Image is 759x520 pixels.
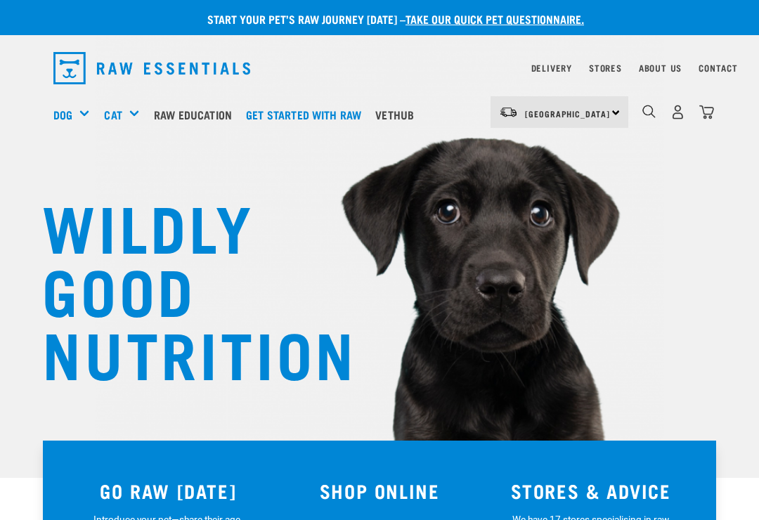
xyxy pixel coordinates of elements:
h3: GO RAW [DATE] [71,480,266,502]
img: van-moving.png [499,106,518,119]
img: home-icon@2x.png [699,105,714,119]
h1: WILDLY GOOD NUTRITION [42,193,323,383]
a: Get started with Raw [242,86,372,143]
a: Raw Education [150,86,242,143]
a: Delivery [531,65,572,70]
img: home-icon-1@2x.png [642,105,656,118]
a: Vethub [372,86,424,143]
a: Cat [104,106,122,123]
a: Dog [53,106,72,123]
h3: STORES & ADVICE [493,480,688,502]
a: Contact [699,65,738,70]
nav: dropdown navigation [42,46,717,90]
a: take our quick pet questionnaire. [406,15,584,22]
img: user.png [670,105,685,119]
img: Raw Essentials Logo [53,52,250,84]
a: Stores [589,65,622,70]
span: [GEOGRAPHIC_DATA] [525,111,610,116]
a: About Us [639,65,682,70]
h3: SHOP ONLINE [283,480,477,502]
